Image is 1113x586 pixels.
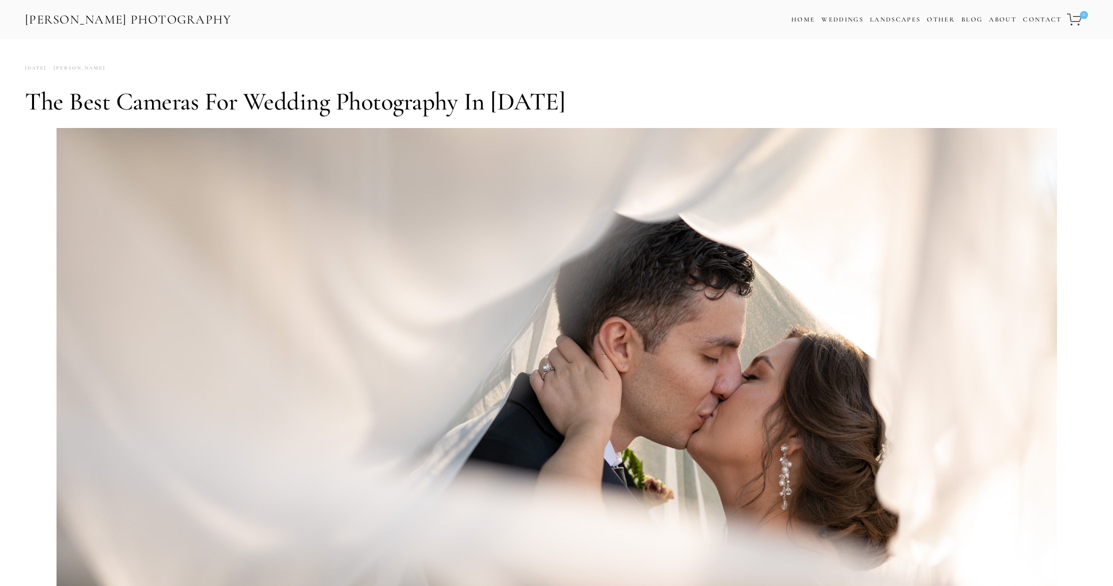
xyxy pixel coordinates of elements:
a: [PERSON_NAME] [47,61,106,75]
h1: The Best Cameras for Wedding Photography in [DATE] [25,86,1088,116]
a: Contact [1023,12,1061,27]
a: Landscapes [870,15,920,23]
time: [DATE] [25,61,47,75]
a: Weddings [821,15,863,23]
a: Other [927,15,955,23]
a: 0 items in cart [1065,7,1089,31]
a: Home [791,12,815,27]
a: About [989,12,1016,27]
a: [PERSON_NAME] Photography [24,8,233,31]
a: Blog [961,12,982,27]
span: 0 [1080,11,1088,19]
